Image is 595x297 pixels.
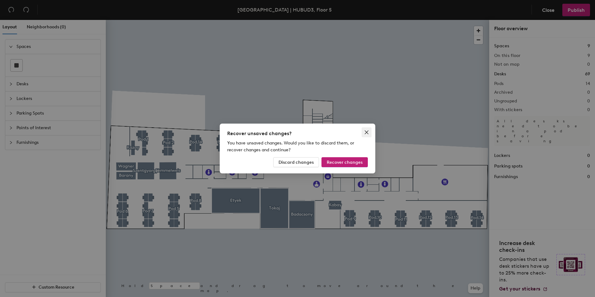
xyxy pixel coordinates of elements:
[321,157,368,167] button: Recover changes
[279,160,314,165] span: Discard changes
[273,157,319,167] button: Discard changes
[362,130,372,135] span: Close
[227,140,354,153] span: You have unsaved changes. Would you like to discard them, or recover changes and continue?
[327,160,363,165] span: Recover changes
[364,130,369,135] span: close
[227,130,368,137] div: Recover unsaved changes?
[362,127,372,137] button: Close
